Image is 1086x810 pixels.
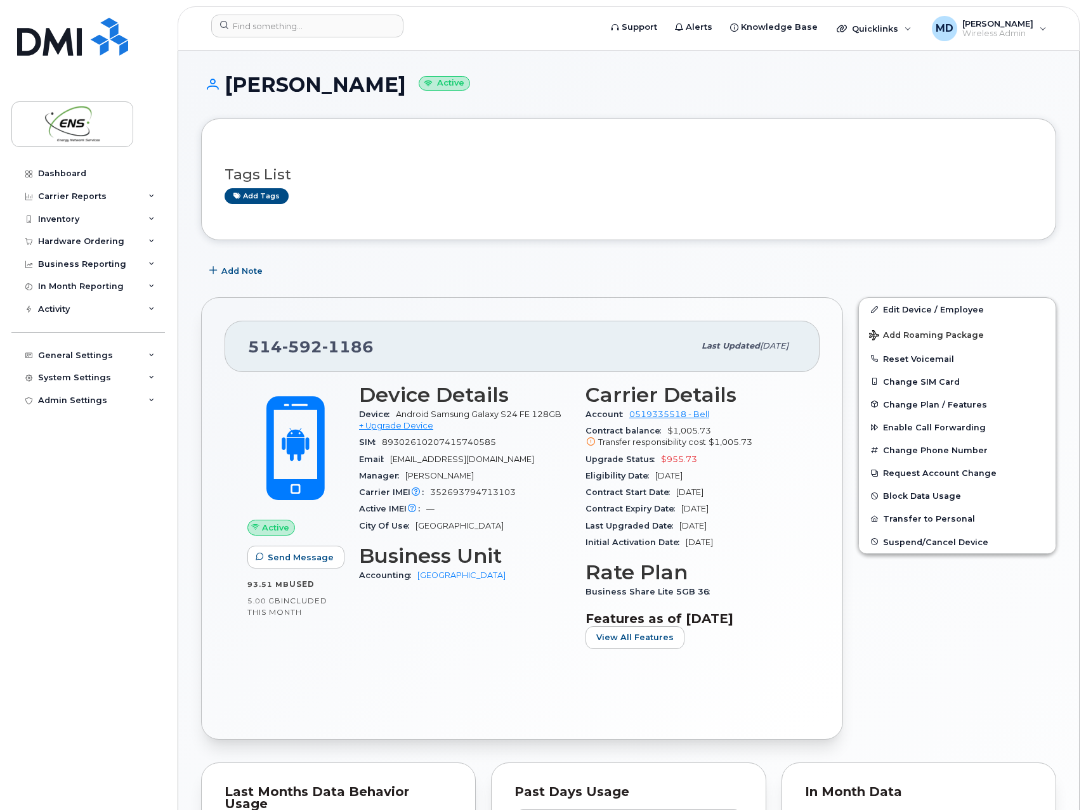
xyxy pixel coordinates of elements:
span: 89302610207415740585 [382,437,496,447]
span: Active [262,522,289,534]
div: Past Days Usage [514,786,742,799]
span: Transfer responsibility cost [598,437,706,447]
button: Suspend/Cancel Device [859,530,1056,553]
span: Account [586,409,629,419]
h1: [PERSON_NAME] [201,74,1056,96]
button: Add Note [201,259,273,282]
span: [EMAIL_ADDRESS][DOMAIN_NAME] [390,454,534,464]
a: + Upgrade Device [359,421,433,430]
h3: Carrier Details [586,383,797,406]
span: Manager [359,471,405,480]
span: SIM [359,437,382,447]
a: Add tags [225,188,289,204]
span: Active IMEI [359,504,426,513]
button: Reset Voicemail [859,347,1056,370]
button: Enable Call Forwarding [859,416,1056,439]
span: 514 [248,337,374,356]
span: [PERSON_NAME] [405,471,474,480]
span: View All Features [596,631,674,643]
span: Last updated [702,341,760,350]
span: $1,005.73 [586,426,797,449]
span: 592 [282,337,322,356]
span: City Of Use [359,521,415,530]
a: [GEOGRAPHIC_DATA] [417,570,506,580]
span: [DATE] [760,341,788,350]
a: 0519335518 - Bell [629,409,709,419]
span: Initial Activation Date [586,537,686,547]
span: [DATE] [686,537,713,547]
button: Request Account Change [859,461,1056,484]
small: Active [419,76,470,91]
span: Business Share Lite 5GB 36 [586,587,716,596]
span: Add Roaming Package [869,330,984,342]
h3: Features as of [DATE] [586,611,797,626]
a: Edit Device / Employee [859,298,1056,321]
span: 352693794713103 [430,487,516,497]
span: Email [359,454,390,464]
span: $955.73 [661,454,697,464]
button: Change Phone Number [859,439,1056,461]
span: Enable Call Forwarding [883,423,986,432]
span: Device [359,409,396,419]
button: Change Plan / Features [859,393,1056,416]
h3: Tags List [225,167,1033,183]
button: View All Features [586,626,684,649]
span: [GEOGRAPHIC_DATA] [415,521,504,530]
span: Send Message [268,551,334,563]
span: used [289,579,315,589]
h3: Business Unit [359,544,570,567]
span: Contract balance [586,426,667,435]
span: [DATE] [679,521,707,530]
span: Last Upgraded Date [586,521,679,530]
span: Android Samsung Galaxy S24 FE 128GB [396,409,561,419]
span: Eligibility Date [586,471,655,480]
span: [DATE] [655,471,683,480]
h3: Rate Plan [586,561,797,584]
span: Upgrade Status [586,454,661,464]
span: Contract Start Date [586,487,676,497]
span: [DATE] [681,504,709,513]
span: — [426,504,435,513]
span: 5.00 GB [247,596,281,605]
span: $1,005.73 [709,437,752,447]
span: [DATE] [676,487,703,497]
button: Block Data Usage [859,484,1056,507]
button: Change SIM Card [859,370,1056,393]
button: Transfer to Personal [859,507,1056,530]
span: Change Plan / Features [883,399,987,409]
span: Accounting [359,570,417,580]
button: Send Message [247,546,344,569]
span: 93.51 MB [247,580,289,589]
span: Suspend/Cancel Device [883,537,988,546]
div: In Month Data [805,786,1033,799]
span: 1186 [322,337,374,356]
span: Carrier IMEI [359,487,430,497]
span: included this month [247,596,327,617]
span: Add Note [221,265,263,277]
button: Add Roaming Package [859,321,1056,347]
h3: Device Details [359,383,570,406]
span: Contract Expiry Date [586,504,681,513]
